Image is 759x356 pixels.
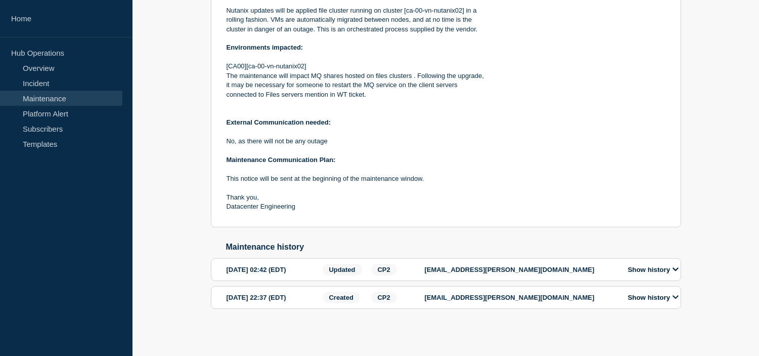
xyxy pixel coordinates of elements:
p: Thank you, [227,193,487,202]
div: [DATE] 02:42 (EDT) [227,264,320,275]
h2: Maintenance history [226,243,681,252]
strong: Environments impacted: [227,44,303,51]
p: No, as there will not be any outage [227,137,487,146]
button: Show history [625,265,682,274]
span: Created [323,292,360,303]
span: Updated [323,264,362,275]
div: [DATE] 22:37 (EDT) [227,292,320,303]
p: [CA00][ca-00-vn-nutanix02] [227,62,487,71]
strong: External Communication needed: [227,118,331,126]
span: CP2 [371,264,397,275]
strong: Maintenance Communication Plan: [227,156,336,164]
p: Nutanix updates will be applied file cluster running on cluster [ca-00-vn-nutanix02] in a rolling... [227,6,487,34]
span: CP2 [371,292,397,303]
button: Show history [625,293,682,302]
p: [EMAIL_ADDRESS][PERSON_NAME][DOMAIN_NAME] [425,294,617,301]
p: Datacenter Engineering [227,202,487,211]
p: The maintenance will impact MQ shares hosted on files clusters . Following the upgrade, it may be... [227,71,487,99]
p: This notice will be sent at the beginning of the maintenance window. [227,174,487,183]
p: [EMAIL_ADDRESS][PERSON_NAME][DOMAIN_NAME] [425,266,617,273]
